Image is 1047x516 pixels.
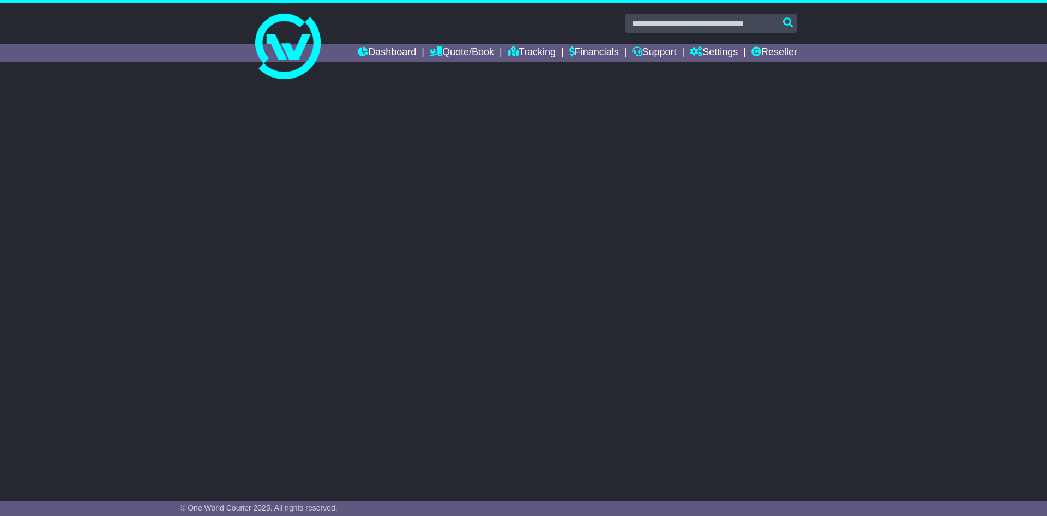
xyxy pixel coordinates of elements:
a: Tracking [508,44,556,62]
a: Settings [690,44,738,62]
a: Dashboard [358,44,416,62]
a: Financials [569,44,619,62]
a: Support [632,44,676,62]
a: Quote/Book [430,44,494,62]
span: © One World Courier 2025. All rights reserved. [180,503,338,512]
a: Reseller [751,44,797,62]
